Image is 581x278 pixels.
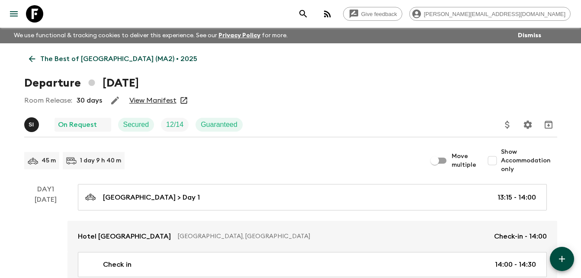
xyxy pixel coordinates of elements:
span: Move multiple [452,152,477,169]
button: Settings [519,116,536,133]
div: Secured [118,118,154,132]
p: 30 days [77,95,102,106]
span: Show Accommodation only [501,148,557,174]
div: [PERSON_NAME][EMAIL_ADDRESS][DOMAIN_NAME] [409,7,571,21]
a: Give feedback [343,7,402,21]
p: 13:15 - 14:00 [498,192,536,203]
a: Hotel [GEOGRAPHIC_DATA][GEOGRAPHIC_DATA], [GEOGRAPHIC_DATA]Check-in - 14:00 [67,221,557,252]
p: We use functional & tracking cookies to deliver this experience. See our for more. [10,28,291,43]
p: Check in [103,259,132,270]
button: search adventures [295,5,312,23]
p: Secured [123,120,149,130]
p: Room Release: [24,95,72,106]
a: The Best of [GEOGRAPHIC_DATA] (MA2) • 2025 [24,50,202,68]
button: Dismiss [516,29,543,42]
button: Archive (Completed, Cancelled or Unsynced Departures only) [540,116,557,133]
p: Hotel [GEOGRAPHIC_DATA] [78,231,171,242]
p: On Request [58,120,97,130]
p: [GEOGRAPHIC_DATA] > Day 1 [103,192,200,203]
p: S I [29,121,34,128]
p: Guaranteed [201,120,238,130]
span: Said Isouktan [24,120,41,127]
p: Check-in - 14:00 [494,231,547,242]
h1: Departure [DATE] [24,74,139,92]
p: The Best of [GEOGRAPHIC_DATA] (MA2) • 2025 [40,54,197,64]
p: Day 1 [24,184,67,194]
a: View Manifest [129,96,177,105]
div: Trip Fill [161,118,189,132]
p: 14:00 - 14:30 [495,259,536,270]
p: [GEOGRAPHIC_DATA], [GEOGRAPHIC_DATA] [178,232,487,241]
a: Privacy Policy [218,32,260,39]
p: 1 day 9 h 40 m [80,156,121,165]
button: Update Price, Early Bird Discount and Costs [499,116,516,133]
a: Check in14:00 - 14:30 [78,252,547,277]
p: 12 / 14 [166,120,183,130]
span: Give feedback [356,11,402,17]
p: 45 m [42,156,56,165]
span: [PERSON_NAME][EMAIL_ADDRESS][DOMAIN_NAME] [419,11,570,17]
a: [GEOGRAPHIC_DATA] > Day 113:15 - 14:00 [78,184,547,210]
button: menu [5,5,22,23]
button: SI [24,117,41,132]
